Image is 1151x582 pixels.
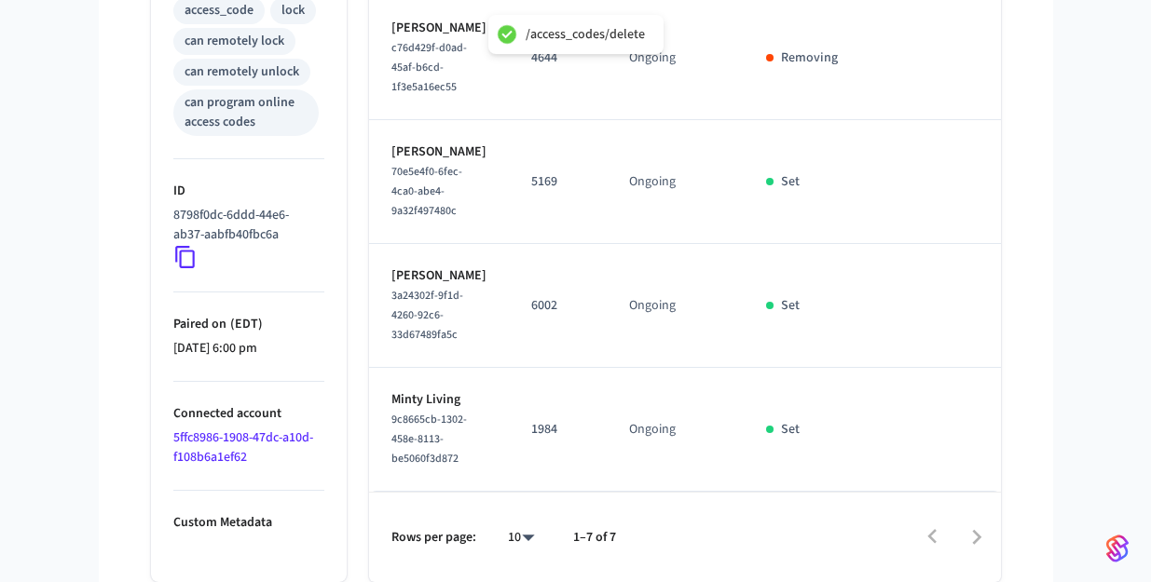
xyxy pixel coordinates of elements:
p: Set [781,420,800,440]
p: Custom Metadata [173,513,324,533]
p: Rows per page: [391,528,476,548]
div: can remotely lock [185,32,284,51]
p: [DATE] 6:00 pm [173,339,324,359]
td: Ongoing [607,368,744,492]
a: 5ffc8986-1908-47dc-a10d-f108b6a1ef62 [173,428,313,467]
p: Removing [781,48,838,68]
p: [PERSON_NAME] [391,19,486,38]
span: 3a24302f-9f1d-4260-92c6-33d67489fa5c [391,288,463,343]
span: 70e5e4f0-6fec-4ca0-abe4-9a32f497480c [391,164,462,219]
p: Minty Living [391,390,486,410]
span: ( EDT ) [226,315,263,333]
p: 5169 [531,172,584,192]
p: 6002 [531,296,584,316]
div: 10 [499,524,543,551]
span: c76d429f-d0ad-45af-b6cd-1f3e5a16ec55 [391,40,467,95]
p: Paired on [173,315,324,334]
td: Ongoing [607,120,744,244]
img: SeamLogoGradient.69752ec5.svg [1106,534,1129,563]
p: 4644 [531,48,584,68]
div: access_code [185,1,253,20]
td: Ongoing [607,244,744,368]
p: ID [173,182,324,201]
div: /access_codes/delete [526,26,645,43]
p: Set [781,172,800,192]
p: Connected account [173,404,324,424]
p: Set [781,296,800,316]
div: can remotely unlock [185,62,299,82]
p: 1–7 of 7 [573,528,616,548]
p: [PERSON_NAME] [391,142,486,162]
p: 1984 [531,420,584,440]
p: [PERSON_NAME] [391,266,486,286]
span: 9c8665cb-1302-458e-8113-be5060f3d872 [391,412,467,467]
p: 8798f0dc-6ddd-44e6-ab37-aabfb40fbc6a [173,206,317,245]
div: can program online access codes [185,93,308,132]
div: lock [281,1,305,20]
